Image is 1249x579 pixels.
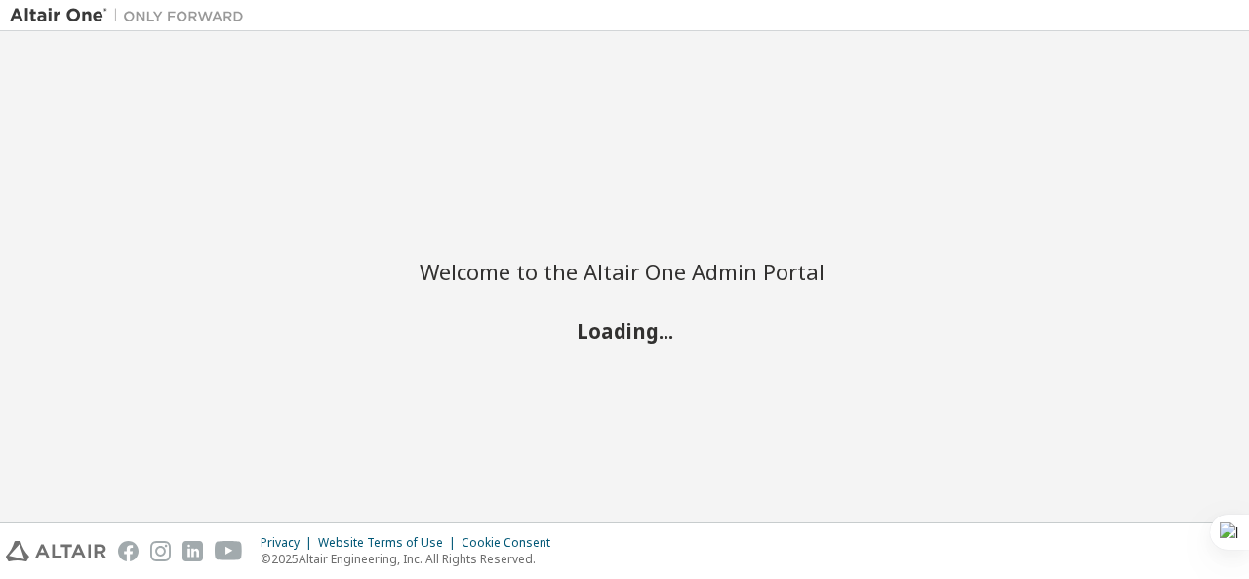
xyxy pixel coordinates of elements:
img: youtube.svg [215,541,243,561]
img: Altair One [10,6,254,25]
p: © 2025 Altair Engineering, Inc. All Rights Reserved. [261,551,562,567]
h2: Welcome to the Altair One Admin Portal [420,258,829,285]
img: altair_logo.svg [6,541,106,561]
h2: Loading... [420,317,829,343]
div: Privacy [261,535,318,551]
img: linkedin.svg [182,541,203,561]
img: facebook.svg [118,541,139,561]
img: instagram.svg [150,541,171,561]
div: Website Terms of Use [318,535,462,551]
div: Cookie Consent [462,535,562,551]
